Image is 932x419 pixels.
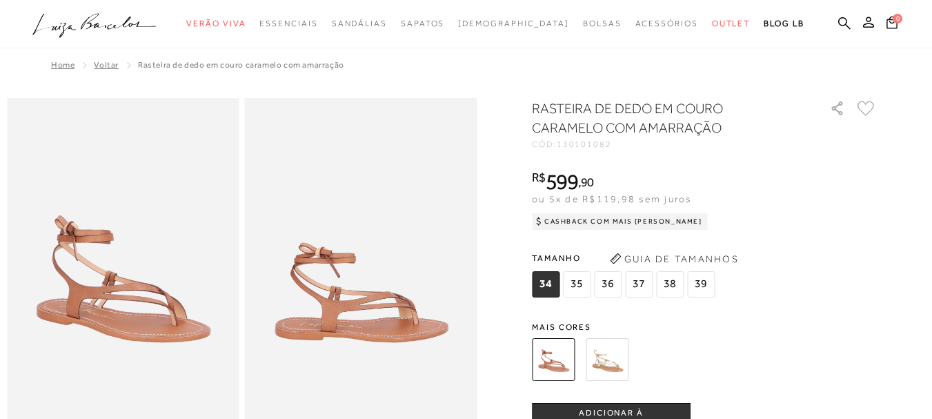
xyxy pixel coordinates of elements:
[94,60,119,70] a: Voltar
[259,19,317,28] span: Essenciais
[532,193,691,204] span: ou 5x de R$119,98 sem juros
[532,171,546,184] i: R$
[583,19,622,28] span: Bolsas
[532,338,575,381] img: RASTEIRA DE DEDO EM COURO CARAMELO COM AMARRAÇÃO
[625,271,653,298] span: 37
[138,60,344,70] span: RASTEIRA DE DEDO EM COURO CARAMELO COM AMARRAÇÃO
[532,99,791,137] h1: RASTEIRA DE DEDO EM COURO CARAMELO COM AMARRAÇÃO
[893,14,902,23] span: 0
[581,175,594,189] span: 90
[557,139,612,149] span: 130101082
[764,11,804,37] a: BLOG LB
[401,11,444,37] a: noSubCategoriesText
[764,19,804,28] span: BLOG LB
[532,271,559,298] span: 34
[586,338,628,381] img: RASTEIRA DE DEDO METALIZADA DOURADA COM AMARRAÇÃO
[687,271,715,298] span: 39
[546,169,578,194] span: 599
[332,19,387,28] span: Sandálias
[401,19,444,28] span: Sapatos
[532,248,718,269] span: Tamanho
[51,60,75,70] a: Home
[186,19,246,28] span: Verão Viva
[583,11,622,37] a: noSubCategoriesText
[578,176,594,188] i: ,
[605,248,743,270] button: Guia de Tamanhos
[712,19,751,28] span: Outlet
[186,11,246,37] a: noSubCategoriesText
[532,140,808,148] div: CÓD:
[458,11,569,37] a: noSubCategoriesText
[458,19,569,28] span: [DEMOGRAPHIC_DATA]
[259,11,317,37] a: noSubCategoriesText
[882,15,902,34] button: 0
[532,323,877,331] span: Mais cores
[594,271,622,298] span: 36
[532,213,708,230] div: Cashback com Mais [PERSON_NAME]
[332,11,387,37] a: noSubCategoriesText
[635,19,698,28] span: Acessórios
[635,11,698,37] a: noSubCategoriesText
[712,11,751,37] a: noSubCategoriesText
[656,271,684,298] span: 38
[563,271,591,298] span: 35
